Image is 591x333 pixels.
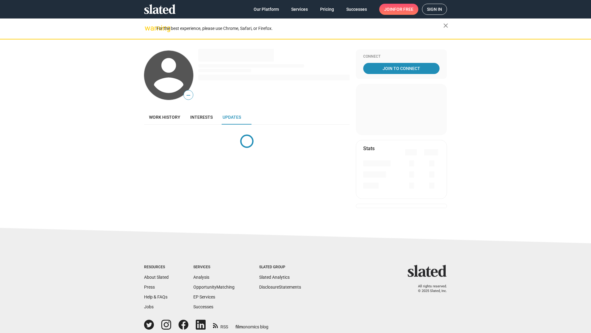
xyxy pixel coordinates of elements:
mat-card-title: Stats [363,145,375,152]
span: Services [291,4,308,15]
span: Interests [190,115,213,120]
span: Pricing [320,4,334,15]
a: Join To Connect [363,63,440,74]
span: Join [384,4,413,15]
a: EP Services [193,294,215,299]
div: Connect [363,54,440,59]
span: film [235,324,243,329]
span: Sign in [427,4,442,14]
a: Services [286,4,313,15]
span: for free [394,4,413,15]
a: Our Platform [249,4,284,15]
a: Successes [341,4,372,15]
a: Joinfor free [379,4,418,15]
span: Successes [346,4,367,15]
a: Updates [218,110,246,125]
span: Join To Connect [364,63,438,74]
div: Resources [144,265,169,270]
a: Analysis [193,275,209,280]
a: OpportunityMatching [193,285,235,290]
a: Press [144,285,155,290]
p: All rights reserved. © 2025 Slated, Inc. [412,284,447,293]
span: Our Platform [254,4,279,15]
a: DisclosureStatements [259,285,301,290]
a: Pricing [315,4,339,15]
span: Updates [223,115,241,120]
a: Interests [185,110,218,125]
a: RSS [213,320,228,330]
a: Jobs [144,304,154,309]
a: Sign in [422,4,447,15]
span: Work history [149,115,180,120]
a: Slated Analytics [259,275,290,280]
div: Slated Group [259,265,301,270]
span: — [184,91,193,99]
div: For the best experience, please use Chrome, Safari, or Firefox. [156,24,443,33]
mat-icon: warning [145,24,152,32]
a: About Slated [144,275,169,280]
div: Services [193,265,235,270]
a: Successes [193,304,213,309]
a: Work history [144,110,185,125]
mat-icon: close [442,22,449,29]
a: Help & FAQs [144,294,167,299]
a: filmonomics blog [235,319,268,330]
